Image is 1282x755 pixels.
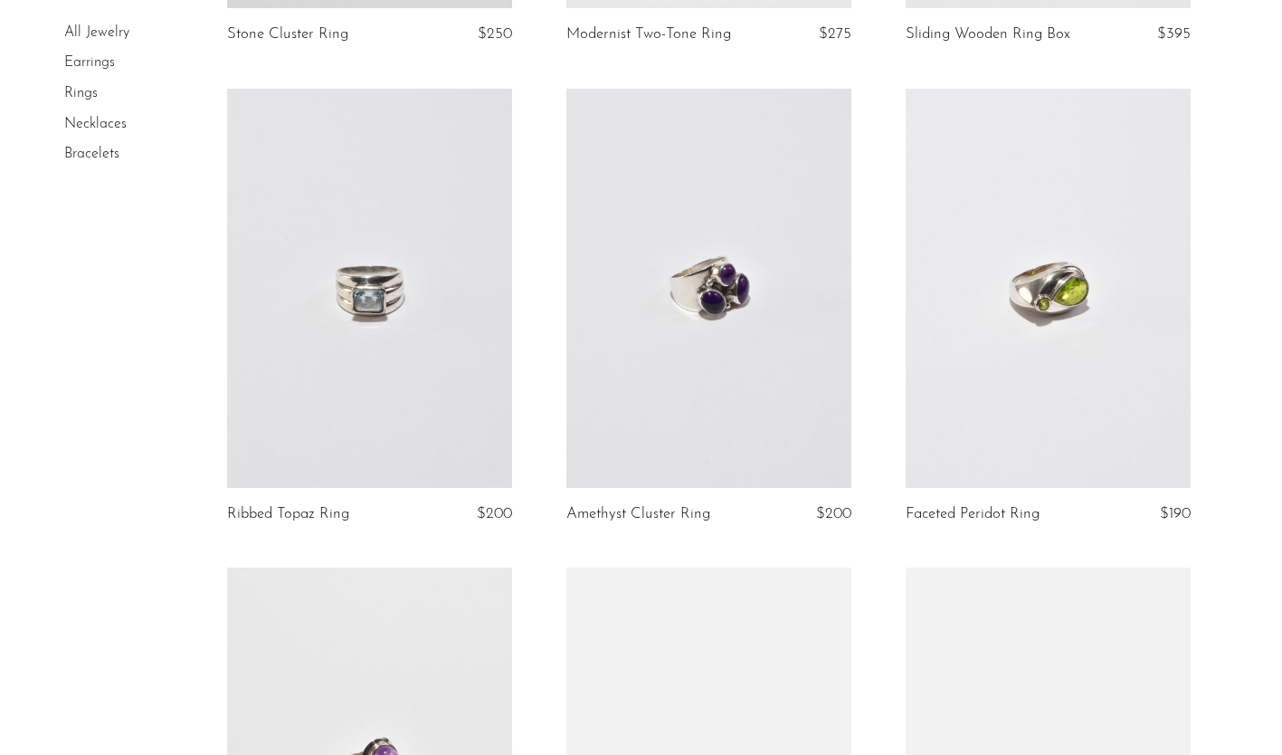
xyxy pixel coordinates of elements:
a: Sliding Wooden Ring Box [906,26,1070,43]
span: $200 [477,506,512,521]
a: Earrings [64,56,115,71]
a: Ribbed Topaz Ring [227,506,349,522]
a: Necklaces [64,117,127,131]
a: All Jewelry [64,25,129,40]
span: $250 [478,26,512,42]
a: Bracelets [64,147,119,161]
a: Faceted Peridot Ring [906,506,1040,522]
a: Rings [64,86,98,100]
a: Amethyst Cluster Ring [566,506,710,522]
a: Stone Cluster Ring [227,26,348,43]
span: $395 [1157,26,1191,42]
span: $200 [816,506,851,521]
span: $190 [1160,506,1191,521]
a: Modernist Two-Tone Ring [566,26,731,43]
span: $275 [819,26,851,42]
